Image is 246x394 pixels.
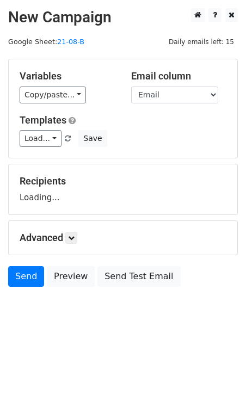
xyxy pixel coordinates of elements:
h5: Variables [20,70,115,82]
div: Loading... [20,175,226,204]
a: Templates [20,114,66,126]
a: Preview [47,266,95,287]
button: Save [78,130,107,147]
a: Daily emails left: 15 [165,38,238,46]
a: Send [8,266,44,287]
small: Google Sheet: [8,38,84,46]
span: Daily emails left: 15 [165,36,238,48]
a: Copy/paste... [20,87,86,103]
h5: Recipients [20,175,226,187]
a: Load... [20,130,61,147]
a: Send Test Email [97,266,180,287]
h2: New Campaign [8,8,238,27]
a: 21-08-B [57,38,84,46]
h5: Advanced [20,232,226,244]
h5: Email column [131,70,226,82]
